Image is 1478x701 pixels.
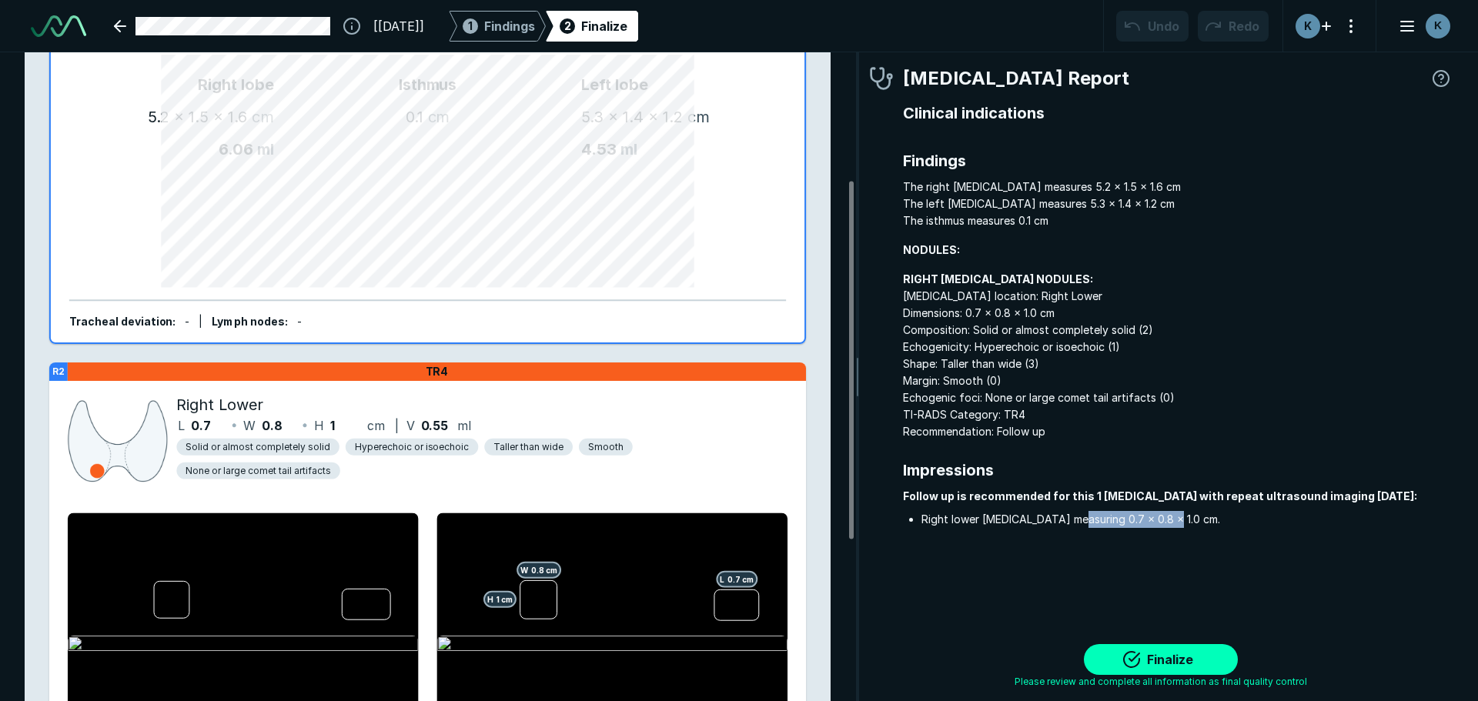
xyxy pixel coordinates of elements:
[903,243,960,256] strong: NODULES:
[716,571,757,588] span: L 0.7 cm
[903,271,1453,440] span: [MEDICAL_DATA] location: Right Lower Dimensions: 0.7 x 0.8 x 1.0 cm Composition: Solid or almost ...
[243,416,256,435] span: W
[31,15,86,37] img: See-Mode Logo
[1015,675,1307,689] span: Please review and complete all information as final quality control
[274,73,581,96] span: Isthmus
[1084,644,1238,675] button: Finalize
[484,17,535,35] span: Findings
[314,416,324,435] span: H
[406,416,415,435] span: V
[186,440,329,454] span: Solid or almost completely solid
[88,73,274,96] span: Right lobe
[1389,11,1453,42] button: avatar-name
[421,416,449,435] span: 0.55
[426,365,449,379] span: TR4
[262,416,283,435] span: 0.8
[1116,11,1189,42] button: Undo
[355,440,470,454] span: Hyperechoic or isoechoic
[185,314,189,331] div: -
[373,17,424,35] span: [[DATE]]
[468,18,473,34] span: 1
[903,489,1417,502] strong: Follow up is recommended for this 1 [MEDICAL_DATA] with repeat ultrasound imaging [DATE]:
[581,140,617,159] span: 4.53
[297,315,302,329] span: -
[428,108,450,126] span: cm
[903,272,1093,285] strong: RIGHT [MEDICAL_DATA] NODULES:
[449,11,546,42] div: 1Findings
[367,416,385,435] span: cm
[564,18,571,34] span: 2
[581,73,767,96] span: Left lobe
[199,314,202,331] div: |
[395,418,399,433] span: |
[493,440,563,454] span: Taller than wide
[52,366,65,377] strong: R2
[176,393,263,416] span: Right Lower
[212,315,288,329] span: Lymph nodes :
[517,562,561,579] span: W 0.8 cm
[1198,11,1269,42] button: Redo
[1434,18,1442,34] span: K
[191,416,211,435] span: 0.7
[406,108,423,126] span: 0.1
[620,140,637,159] span: ml
[69,315,176,329] span: Tracheal deviation :
[546,11,638,42] div: 2Finalize
[330,416,335,435] span: 1
[588,440,624,454] span: Smooth
[903,179,1453,229] span: The right [MEDICAL_DATA] measures 5.2 x 1.5 x 1.6 cm The left [MEDICAL_DATA] measures 5.3 x 1.4 x...
[903,149,1453,172] span: Findings
[25,9,92,43] a: See-Mode Logo
[219,140,253,159] span: 6.06
[68,396,168,486] img: XZZgwAAAABJRU5ErkJggg==
[921,511,1453,528] li: Right lower [MEDICAL_DATA] measuring 0.7 x 0.8 x 1.0 cm.
[581,17,627,35] div: Finalize
[687,108,710,126] span: cm
[257,140,274,159] span: ml
[903,102,1453,125] span: Clinical indications
[1296,14,1320,38] div: avatar-name
[903,65,1129,92] span: [MEDICAL_DATA] Report
[1304,18,1312,34] span: K
[457,416,471,435] span: ml
[186,464,330,478] span: None or large comet tail artifacts
[483,591,517,608] span: H 1 cm
[178,416,185,435] span: L
[581,108,683,126] span: 5.3 x 1.4 x 1.2
[252,108,274,126] span: cm
[1426,14,1450,38] div: avatar-name
[148,108,248,126] span: 5.2 x 1.5 x 1.6
[903,459,1453,482] span: Impressions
